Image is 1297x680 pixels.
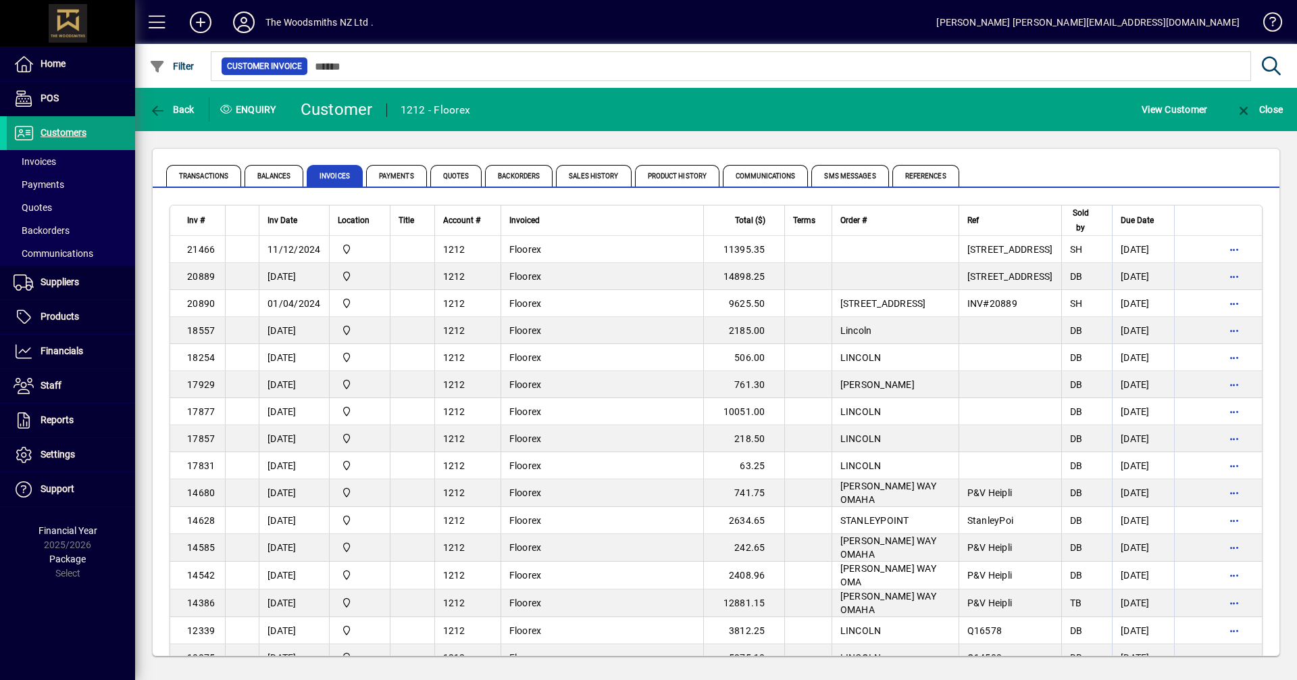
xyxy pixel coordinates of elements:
[338,242,382,257] span: The Woodsmiths
[703,263,784,290] td: 14898.25
[443,598,465,608] span: 1212
[187,460,215,471] span: 17831
[840,591,936,615] span: [PERSON_NAME] WAY OMAHA
[509,298,542,309] span: Floorex
[703,507,784,534] td: 2634.65
[135,97,209,122] app-page-header-button: Back
[509,487,542,498] span: Floorex
[443,652,465,663] span: 1212
[259,236,329,263] td: 11/12/2024
[149,61,195,72] span: Filter
[1112,617,1174,644] td: [DATE]
[1223,401,1245,422] button: More options
[1232,97,1286,122] button: Close
[187,652,215,663] span: 10875
[840,515,909,526] span: STANLEYPOINT
[811,165,888,187] span: SMS Messages
[967,625,1002,636] span: Q16578
[7,266,135,299] a: Suppliers
[187,515,215,526] span: 14628
[338,213,382,228] div: Location
[7,173,135,196] a: Payments
[187,406,215,417] span: 17877
[443,570,465,581] span: 1212
[443,213,492,228] div: Account #
[1236,104,1283,115] span: Close
[1112,371,1174,398] td: [DATE]
[509,542,542,553] span: Floorex
[443,460,465,471] span: 1212
[509,460,542,471] span: Floorex
[1070,325,1083,336] span: DB
[41,345,83,356] span: Financials
[41,380,61,391] span: Staff
[14,179,64,190] span: Payments
[259,398,329,425] td: [DATE]
[1223,482,1245,504] button: More options
[840,625,882,636] span: LINCOLN
[7,438,135,472] a: Settings
[967,542,1013,553] span: P&V Heipli
[936,11,1240,33] div: [PERSON_NAME] [PERSON_NAME][EMAIL_ADDRESS][DOMAIN_NAME]
[399,213,426,228] div: Title
[146,54,198,78] button: Filter
[259,507,329,534] td: [DATE]
[967,213,979,228] span: Ref
[1223,347,1245,368] button: More options
[703,317,784,344] td: 2185.00
[222,10,265,34] button: Profile
[187,487,215,498] span: 14680
[259,589,329,617] td: [DATE]
[1070,433,1083,444] span: DB
[443,244,465,255] span: 1212
[14,156,56,167] span: Invoices
[338,458,382,473] span: The Woodsmiths
[703,236,784,263] td: 11395.35
[509,379,542,390] span: Floorex
[1223,592,1245,614] button: More options
[338,568,382,583] span: The Woodsmiths
[840,535,936,560] span: [PERSON_NAME] WAY OMAHA
[41,414,74,425] span: Reports
[509,625,542,636] span: Floorex
[967,271,1053,282] span: [STREET_ADDRESS]
[509,325,542,336] span: Floorex
[703,562,784,589] td: 2408.96
[338,623,382,638] span: The Woodsmiths
[14,225,70,236] span: Backorders
[1112,290,1174,317] td: [DATE]
[7,82,135,116] a: POS
[7,472,135,506] a: Support
[39,525,97,536] span: Financial Year
[259,290,329,317] td: 01/04/2024
[967,213,1053,228] div: Ref
[443,406,465,417] span: 1212
[443,515,465,526] span: 1212
[443,433,465,444] span: 1212
[1112,452,1174,479] td: [DATE]
[1223,320,1245,341] button: More options
[1070,352,1083,363] span: DB
[1070,460,1083,471] span: DB
[259,534,329,562] td: [DATE]
[1070,598,1082,608] span: TB
[187,433,215,444] span: 17857
[509,213,695,228] div: Invoiced
[509,271,542,282] span: Floorex
[7,196,135,219] a: Quotes
[41,483,74,494] span: Support
[338,513,382,528] span: The Woodsmiths
[41,58,66,69] span: Home
[187,213,217,228] div: Inv #
[1223,428,1245,450] button: More options
[443,298,465,309] span: 1212
[1070,271,1083,282] span: DB
[1121,213,1154,228] span: Due Date
[840,352,882,363] span: LINCOLN
[1223,239,1245,260] button: More options
[187,542,215,553] span: 14585
[443,542,465,553] span: 1212
[187,379,215,390] span: 17929
[1070,652,1083,663] span: DB
[735,213,765,228] span: Total ($)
